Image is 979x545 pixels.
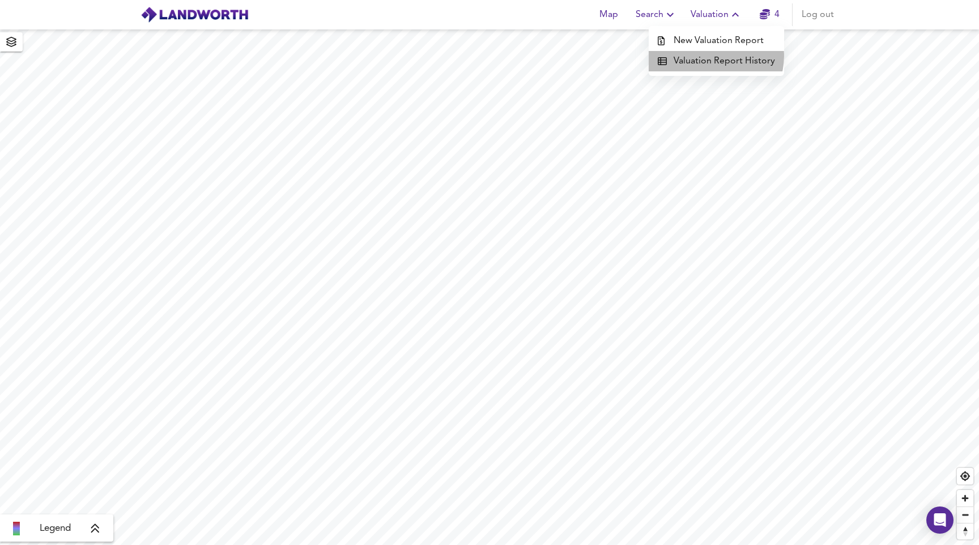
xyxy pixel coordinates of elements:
span: Valuation [691,7,742,23]
button: 4 [751,3,788,26]
button: Zoom out [957,506,973,523]
span: Map [595,7,622,23]
button: Find my location [957,468,973,484]
button: Map [590,3,627,26]
a: 4 [760,7,780,23]
a: Valuation Report History [649,51,784,71]
span: Reset bearing to north [957,523,973,539]
span: Legend [40,522,71,535]
button: Log out [797,3,838,26]
div: Open Intercom Messenger [926,506,954,534]
button: Zoom in [957,490,973,506]
button: Search [631,3,682,26]
span: Search [636,7,677,23]
button: Reset bearing to north [957,523,973,539]
button: Valuation [686,3,747,26]
a: New Valuation Report [649,31,784,51]
span: Log out [802,7,834,23]
img: logo [141,6,249,23]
